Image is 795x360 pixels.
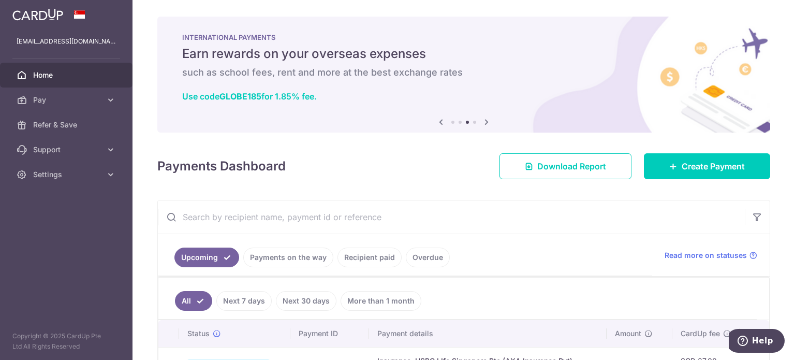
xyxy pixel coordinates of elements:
[216,291,272,311] a: Next 7 days
[33,70,101,80] span: Home
[33,95,101,105] span: Pay
[157,17,770,133] img: International Payment Banner
[644,153,770,179] a: Create Payment
[337,248,402,267] a: Recipient paid
[369,320,607,347] th: Payment details
[665,250,757,261] a: Read more on statuses
[243,248,333,267] a: Payments on the way
[175,291,212,311] a: All
[187,328,210,339] span: Status
[729,329,785,355] iframe: Opens a widget where you can find more information
[182,66,745,79] h6: such as school fees, rent and more at the best exchange rates
[499,153,631,179] a: Download Report
[157,157,286,176] h4: Payments Dashboard
[174,248,239,267] a: Upcoming
[33,145,101,155] span: Support
[33,169,101,180] span: Settings
[158,200,745,234] input: Search by recipient name, payment id or reference
[182,46,745,62] h5: Earn rewards on your overseas expenses
[276,291,336,311] a: Next 30 days
[290,320,369,347] th: Payment ID
[682,160,745,172] span: Create Payment
[12,8,63,21] img: CardUp
[17,36,116,47] p: [EMAIL_ADDRESS][DOMAIN_NAME]
[748,328,782,339] span: Total amt.
[33,120,101,130] span: Refer & Save
[341,291,421,311] a: More than 1 month
[665,250,747,261] span: Read more on statuses
[406,248,450,267] a: Overdue
[182,91,317,102] a: Use codeGLOBE185for 1.85% fee.
[182,33,745,41] p: INTERNATIONAL PAYMENTS
[615,328,641,339] span: Amount
[537,160,606,172] span: Download Report
[681,328,720,339] span: CardUp fee
[219,91,261,102] b: GLOBE185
